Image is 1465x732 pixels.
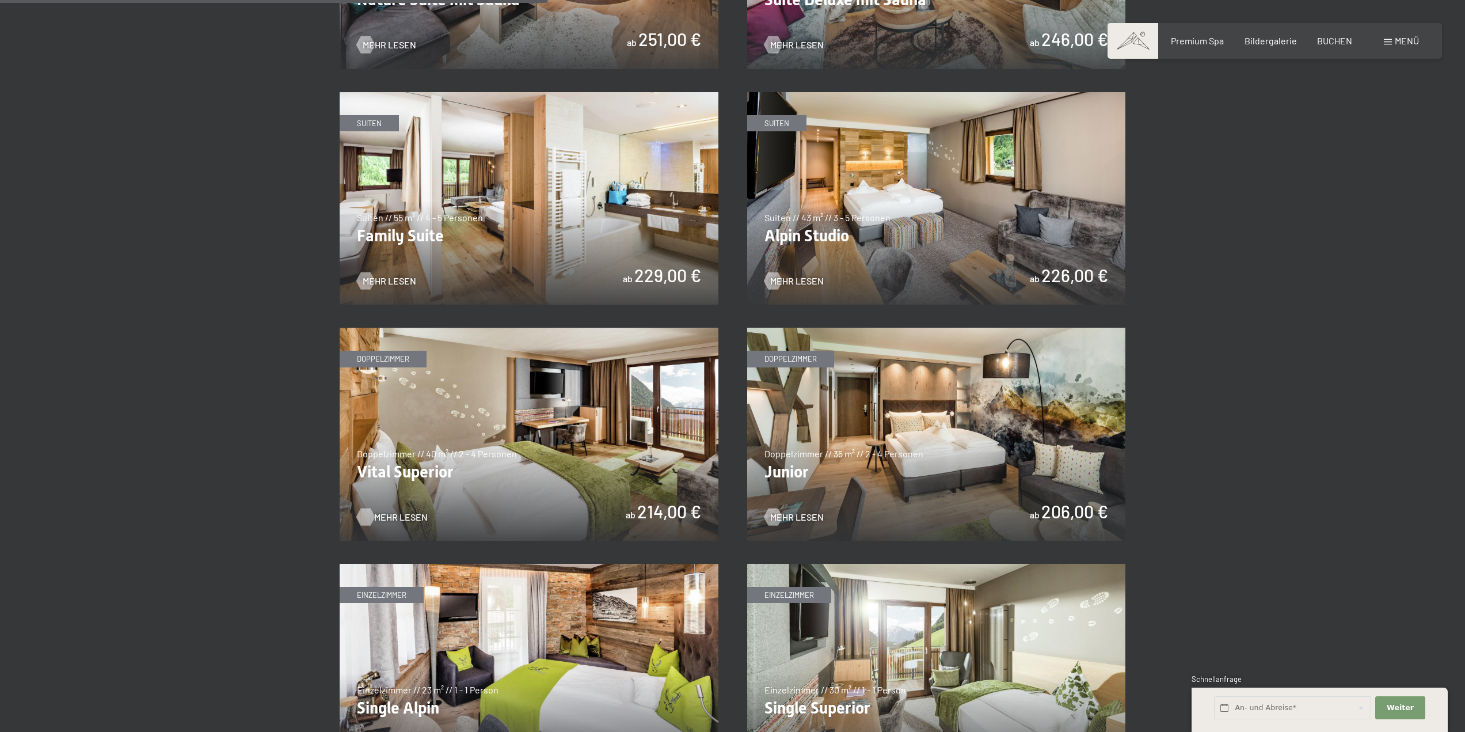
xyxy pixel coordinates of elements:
img: Family Suite [340,92,718,305]
img: Junior [747,328,1126,541]
span: Schnellanfrage [1192,674,1242,684]
a: Mehr Lesen [764,275,824,287]
span: Mehr Lesen [770,511,824,524]
a: Mehr Lesen [764,511,824,524]
a: Premium Spa [1171,35,1224,46]
a: Vital Superior [340,328,718,335]
span: Mehr Lesen [770,275,824,287]
a: Family Suite [340,93,718,100]
span: Mehr Lesen [363,39,416,51]
a: Mehr Lesen [764,39,824,51]
a: Bildergalerie [1245,35,1297,46]
a: Mehr Lesen [357,511,416,524]
span: Mehr Lesen [770,39,824,51]
a: Alpin Studio [747,93,1126,100]
a: Junior [747,328,1126,335]
a: Mehr Lesen [357,275,416,287]
span: Menü [1395,35,1419,46]
img: Vital Superior [340,328,718,541]
img: Alpin Studio [747,92,1126,305]
span: Mehr Lesen [374,511,428,524]
a: Mehr Lesen [357,39,416,51]
button: Weiter [1375,696,1425,720]
a: BUCHEN [1317,35,1352,46]
span: Weiter [1387,703,1414,713]
span: Mehr Lesen [363,275,416,287]
a: Single Alpin [340,564,718,571]
a: Single Superior [747,564,1126,571]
